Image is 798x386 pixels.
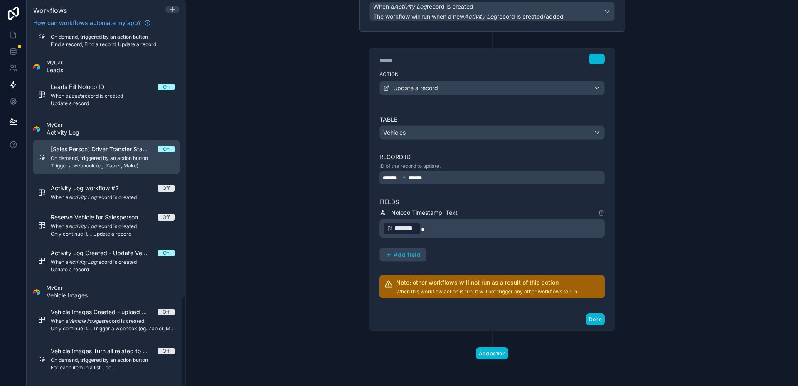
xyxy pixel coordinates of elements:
span: Text [446,209,458,217]
label: Action [379,71,605,78]
button: Add action [476,347,508,359]
span: Noloco Timestamp [391,209,442,217]
span: Add field [394,251,421,258]
button: Add field [379,248,426,262]
button: When aActivity Logrecord is createdThe workflow will run when a newActivity Logrecord is created/... [369,2,615,21]
span: When a record is created [373,2,473,11]
a: How can workflows automate my app? [30,19,154,27]
span: The workflow will run when a new record is created/added [373,13,564,20]
label: Record ID [379,153,605,161]
p: When this workflow action is run, it will not trigger any other workflows to run. [396,288,579,295]
span: Vehicles [383,128,406,137]
span: Workflows [33,6,67,15]
p: ID of the record to update. [379,163,605,170]
em: Activity Log [394,3,427,10]
h2: Note: other workflows will not run as a result of this action [396,278,579,287]
button: Add field [380,248,426,261]
button: Vehicles [379,125,605,140]
button: Done [586,313,605,325]
label: Table [379,116,605,124]
span: Update a record [393,84,438,92]
button: Update a record [379,81,605,95]
label: Fields [379,198,605,206]
span: How can workflows automate my app? [33,19,141,27]
em: Activity Log [464,13,497,20]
